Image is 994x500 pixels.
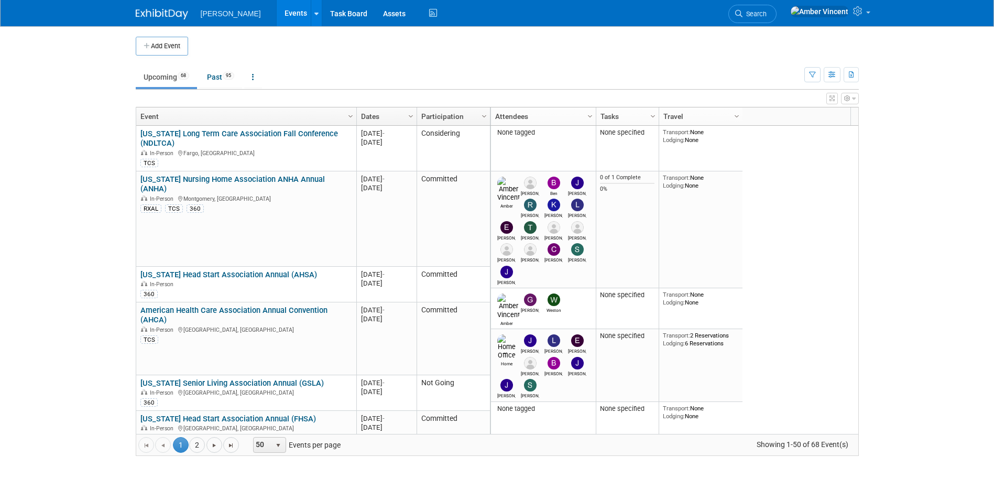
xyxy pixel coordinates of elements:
[521,347,539,354] div: Jaime Butler
[500,379,513,392] img: Jeff Freese
[733,112,741,121] span: Column Settings
[495,128,592,137] div: None tagged
[140,414,316,423] a: [US_STATE] Head Start Association Annual (FHSA)
[571,199,584,211] img: Lorrel Filliater
[524,357,537,369] img: Lee-Ann Arner
[417,411,490,447] td: Committed
[361,107,410,125] a: Dates
[495,405,592,413] div: None tagged
[548,294,560,306] img: Weston Harris
[544,256,563,263] div: Cole Stewart
[187,204,204,213] div: 360
[521,306,539,313] div: Greg Friesen
[361,314,412,323] div: [DATE]
[548,243,560,256] img: Cole Stewart
[497,294,520,319] img: Amber Vincent
[548,334,560,347] img: Lorrel Filliater
[600,291,654,299] div: None specified
[361,138,412,147] div: [DATE]
[747,437,858,452] span: Showing 1-50 of 68 Event(s)
[568,211,586,218] div: Lorrel Filliater
[521,234,539,241] div: Traci Varon
[600,405,654,413] div: None specified
[568,347,586,354] div: Emily Foreman
[140,398,158,407] div: 360
[497,177,520,202] img: Amber Vincent
[544,234,563,241] div: Emily Walls
[361,129,412,138] div: [DATE]
[497,334,516,360] img: Home Office
[663,332,690,339] span: Transport:
[136,37,188,56] button: Add Event
[141,389,147,395] img: In-Person Event
[524,379,537,392] img: Sarah Barker
[210,441,219,450] span: Go to the next page
[478,107,490,123] a: Column Settings
[199,67,242,87] a: Past95
[361,270,412,279] div: [DATE]
[159,441,167,450] span: Go to the previous page
[548,357,560,369] img: Brandon Stephens
[141,327,147,332] img: In-Person Event
[274,441,282,450] span: select
[524,221,537,234] img: Traci Varon
[140,335,158,344] div: TCS
[524,199,537,211] img: Rick Deloney
[497,392,516,398] div: Jeff Freese
[568,189,586,196] div: Jeff Freese
[140,159,158,167] div: TCS
[254,438,271,452] span: 50
[206,437,222,453] a: Go to the next page
[141,425,147,430] img: In-Person Event
[223,72,234,80] span: 95
[521,369,539,376] div: Lee-Ann Arner
[138,437,154,453] a: Go to the first page
[548,177,560,189] img: Ben Biser
[521,211,539,218] div: Rick Deloney
[497,278,516,285] div: Jana Jennings
[571,357,584,369] img: Josh Stuedeman
[600,107,652,125] a: Tasks
[497,319,516,326] div: Amber Vincent
[140,306,327,325] a: American Health Care Association Annual Convention (AHCA)
[150,425,177,432] span: In-Person
[521,189,539,196] div: Carson Sargent
[150,281,177,288] span: In-Person
[150,389,177,396] span: In-Person
[173,437,189,453] span: 1
[584,107,596,123] a: Column Settings
[407,112,415,121] span: Column Settings
[548,199,560,211] img: Keith Carreker
[361,423,412,432] div: [DATE]
[544,189,563,196] div: Ben Biser
[568,369,586,376] div: Josh Stuedeman
[140,204,161,213] div: RXAL
[383,379,385,387] span: -
[790,6,849,17] img: Amber Vincent
[361,306,412,314] div: [DATE]
[383,306,385,314] span: -
[361,183,412,192] div: [DATE]
[497,360,516,366] div: Home Office
[201,9,261,18] span: [PERSON_NAME]
[600,128,654,137] div: None specified
[544,369,563,376] div: Brandon Stephens
[600,174,654,181] div: 0 of 1 Complete
[568,234,586,241] div: Tracy Humble
[346,112,355,121] span: Column Settings
[663,291,738,306] div: None None
[663,128,738,144] div: None None
[417,267,490,302] td: Committed
[521,256,539,263] div: Linda Lasseter
[140,107,349,125] a: Event
[140,194,352,203] div: Montgomery, [GEOGRAPHIC_DATA]
[142,441,150,450] span: Go to the first page
[417,375,490,411] td: Not Going
[731,107,742,123] a: Column Settings
[544,211,563,218] div: Keith Carreker
[663,299,685,306] span: Lodging:
[571,334,584,347] img: Emily Foreman
[361,175,412,183] div: [DATE]
[500,221,513,234] img: Emily Foreman
[495,107,589,125] a: Attendees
